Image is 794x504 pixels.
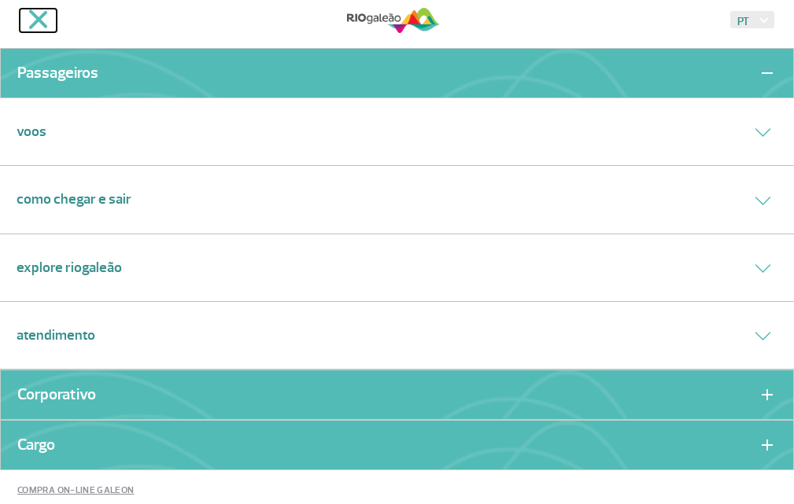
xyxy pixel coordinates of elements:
[17,389,96,400] a: Corporativo
[17,68,98,79] a: Passageiros
[17,440,55,451] a: Cargo
[17,325,95,346] a: Atendimento
[17,189,131,210] a: Como chegar e sair
[17,257,122,278] a: Explore RIOgaleão
[17,121,46,142] a: Voos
